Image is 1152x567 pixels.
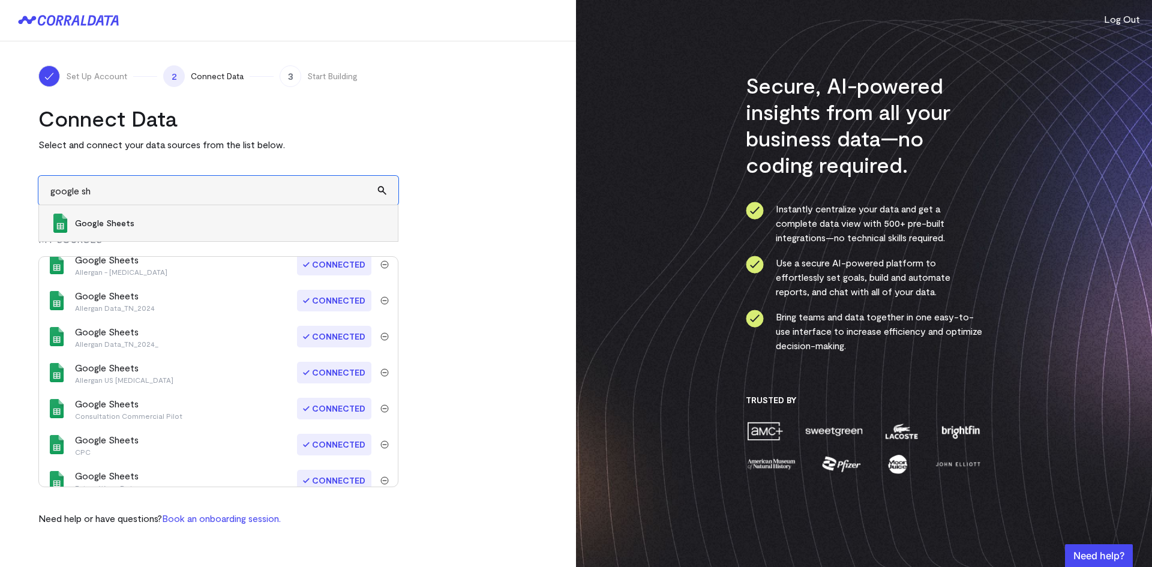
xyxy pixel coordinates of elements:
img: trash-ca1c80e1d16ab71a5036b7411d6fcb154f9f8364eee40f9fb4e52941a92a1061.svg [380,404,389,413]
span: Connected [297,398,371,419]
span: Connected [297,362,371,383]
img: google_sheets-08cecd3b9849804923342972265c61ba0f9b7ad901475add952b19b9476c9a45.svg [47,363,67,382]
img: ico-check-circle-0286c843c050abce574082beb609b3a87e49000e2dbcf9c8d101413686918542.svg [746,202,764,220]
img: google_sheets-08cecd3b9849804923342972265c61ba0f9b7ad901475add952b19b9476c9a45.svg [47,471,67,490]
span: Connected [297,254,371,275]
p: Future Wage Data [75,483,139,493]
span: Connected [297,470,371,491]
div: MY SOURCES [38,232,398,256]
img: trash-ca1c80e1d16ab71a5036b7411d6fcb154f9f8364eee40f9fb4e52941a92a1061.svg [380,296,389,305]
img: sweetgreen-51a9cfd6e7f577b5d2973e4b74db2d3c444f7f1023d7d3914010f7123f825463.png [804,421,864,442]
button: Log Out [1104,12,1140,26]
img: amc-451ba355745a1e68da4dd692ff574243e675d7a235672d558af61b69e36ec7f3.png [746,421,784,442]
span: Connected [297,326,371,347]
div: Google Sheets [75,469,139,493]
div: Google Sheets [75,397,182,421]
div: Google Sheets [75,289,155,313]
img: trash-ca1c80e1d16ab71a5036b7411d6fcb154f9f8364eee40f9fb4e52941a92a1061.svg [380,332,389,341]
p: Allergan Data_TN_2024_ [75,339,158,349]
img: google_sheets-08cecd3b9849804923342972265c61ba0f9b7ad901475add952b19b9476c9a45.svg [47,327,67,346]
img: john-elliott-7c54b8592a34f024266a72de9d15afc68813465291e207b7f02fde802b847052.png [934,454,982,475]
span: Connect Data [191,70,244,82]
p: Allergan US [MEDICAL_DATA] [75,375,173,385]
p: Select and connect your data sources from the list below. [38,137,398,152]
img: brightfin-814104a60bf555cbdbde4872c1947232c4c7b64b86a6714597b672683d806f7b.png [939,421,982,442]
p: CPC [75,447,139,457]
img: trash-ca1c80e1d16ab71a5036b7411d6fcb154f9f8364eee40f9fb4e52941a92a1061.svg [380,368,389,377]
p: Need help or have questions? [38,511,281,526]
p: Allergan - [MEDICAL_DATA] [75,267,167,277]
h3: Secure, AI-powered insights from all your business data—no coding required. [746,72,983,178]
p: Consultation Commercial Pilot [75,411,182,421]
img: trash-ca1c80e1d16ab71a5036b7411d6fcb154f9f8364eee40f9fb4e52941a92a1061.svg [380,440,389,449]
p: Allergan Data_TN_2024 [75,303,155,313]
span: 3 [280,65,301,87]
img: google_sheets-08cecd3b9849804923342972265c61ba0f9b7ad901475add952b19b9476c9a45.svg [47,399,67,418]
div: Google Sheets [75,433,139,457]
li: Instantly centralize your data and get a complete data view with 500+ pre-built integrations—no t... [746,202,983,245]
input: Search and add other data sources [38,176,398,205]
img: trash-ca1c80e1d16ab71a5036b7411d6fcb154f9f8364eee40f9fb4e52941a92a1061.svg [380,476,389,485]
li: Use a secure AI-powered platform to effortlessly set goals, build and automate reports, and chat ... [746,256,983,299]
img: moon-juice-8ce53f195c39be87c9a230f0550ad6397bce459ce93e102f0ba2bdfd7b7a5226.png [886,454,910,475]
a: Book an onboarding session. [162,512,281,524]
img: google_sheets-08cecd3b9849804923342972265c61ba0f9b7ad901475add952b19b9476c9a45.svg [47,291,67,310]
img: Google Sheets [51,214,70,233]
img: ico-check-circle-0286c843c050abce574082beb609b3a87e49000e2dbcf9c8d101413686918542.svg [746,256,764,274]
div: Google Sheets [75,253,167,277]
h2: Connect Data [38,105,398,131]
span: 2 [163,65,185,87]
div: Google Sheets [75,361,173,385]
img: ico-check-circle-0286c843c050abce574082beb609b3a87e49000e2dbcf9c8d101413686918542.svg [746,310,764,328]
img: amnh-fc366fa550d3bbd8e1e85a3040e65cc9710d0bea3abcf147aa05e3a03bbbee56.png [746,454,797,475]
div: Google Sheets [75,325,158,349]
img: google_sheets-08cecd3b9849804923342972265c61ba0f9b7ad901475add952b19b9476c9a45.svg [47,255,67,274]
span: Connected [297,434,371,455]
span: Google Sheets [75,217,386,229]
span: Start Building [307,70,358,82]
img: trash-ca1c80e1d16ab71a5036b7411d6fcb154f9f8364eee40f9fb4e52941a92a1061.svg [380,260,389,269]
span: Connected [297,290,371,311]
h3: Trusted By [746,395,983,406]
img: pfizer-ec50623584d330049e431703d0cb127f675ce31f452716a68c3f54c01096e829.png [821,454,862,475]
li: Bring teams and data together in one easy-to-use interface to increase efficiency and optimize de... [746,310,983,353]
img: google_sheets-08cecd3b9849804923342972265c61ba0f9b7ad901475add952b19b9476c9a45.svg [47,435,67,454]
img: lacoste-ee8d7bb45e342e37306c36566003b9a215fb06da44313bcf359925cbd6d27eb6.png [884,421,919,442]
span: Set Up Account [66,70,127,82]
img: ico-check-white-f112bc9ae5b8eaea75d262091fbd3bded7988777ca43907c4685e8c0583e79cb.svg [43,70,55,82]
